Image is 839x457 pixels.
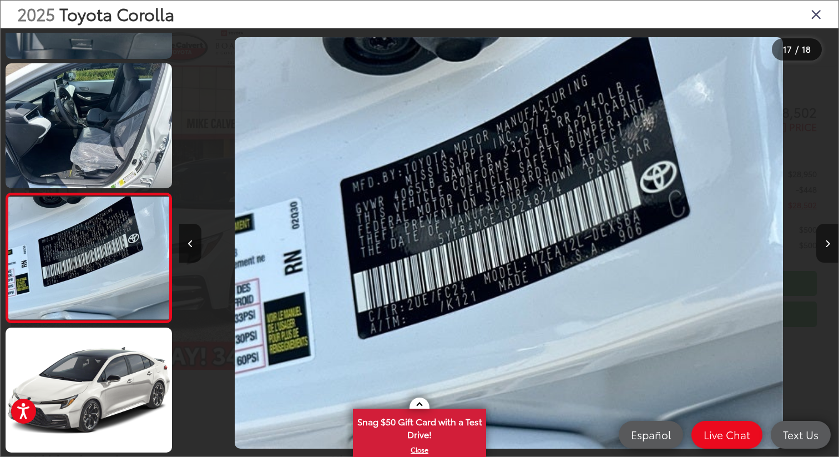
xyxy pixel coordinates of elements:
span: Text Us [777,428,824,441]
a: Español [619,421,683,449]
span: Toyota Corolla [59,2,174,26]
a: Live Chat [691,421,762,449]
div: 2025 Toyota Corolla FX 16 [179,37,838,449]
button: Previous image [179,224,201,263]
img: 2025 Toyota Corolla FX [4,327,174,454]
span: 2025 [17,2,55,26]
span: 17 [783,43,792,55]
img: 2025 Toyota Corolla FX [4,62,174,189]
span: 18 [802,43,811,55]
button: Next image [816,224,838,263]
span: Snag $50 Gift Card with a Test Drive! [354,410,485,444]
span: Live Chat [698,428,756,441]
img: 2025 Toyota Corolla FX [7,197,171,320]
i: Close gallery [811,7,822,21]
img: 2025 Toyota Corolla FX [235,37,783,449]
a: Text Us [771,421,831,449]
span: Español [625,428,676,441]
span: / [794,46,800,53]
